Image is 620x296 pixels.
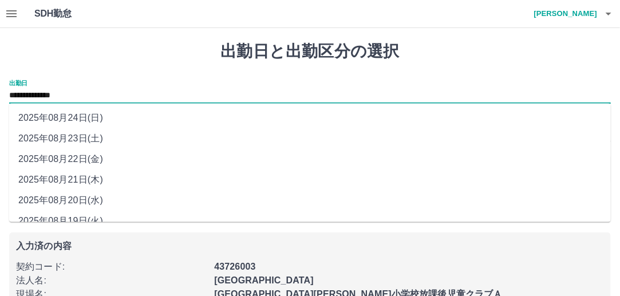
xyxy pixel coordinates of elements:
[9,191,611,211] li: 2025年08月20日(水)
[214,275,314,285] b: [GEOGRAPHIC_DATA]
[9,78,27,87] label: 出勤日
[9,42,611,61] h1: 出勤日と出勤区分の選択
[9,211,611,232] li: 2025年08月19日(火)
[16,260,207,274] p: 契約コード :
[16,274,207,287] p: 法人名 :
[214,262,255,271] b: 43726003
[9,108,611,129] li: 2025年08月24日(日)
[9,170,611,191] li: 2025年08月21日(木)
[9,149,611,170] li: 2025年08月22日(金)
[16,242,604,251] p: 入力済の内容
[9,129,611,149] li: 2025年08月23日(土)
